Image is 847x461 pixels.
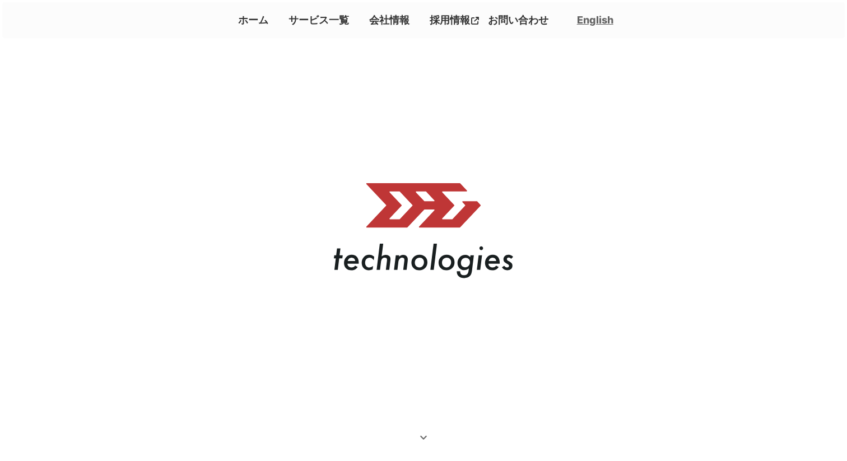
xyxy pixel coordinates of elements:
a: ホーム [234,11,273,29]
img: メインロゴ [334,183,513,278]
a: 会社情報 [365,11,414,29]
a: お問い合わせ [483,11,553,29]
a: English [577,13,613,27]
i: keyboard_arrow_down [417,431,430,444]
p: 採用情報 [425,11,471,29]
a: 採用情報 [425,11,483,29]
a: サービス一覧 [284,11,353,29]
